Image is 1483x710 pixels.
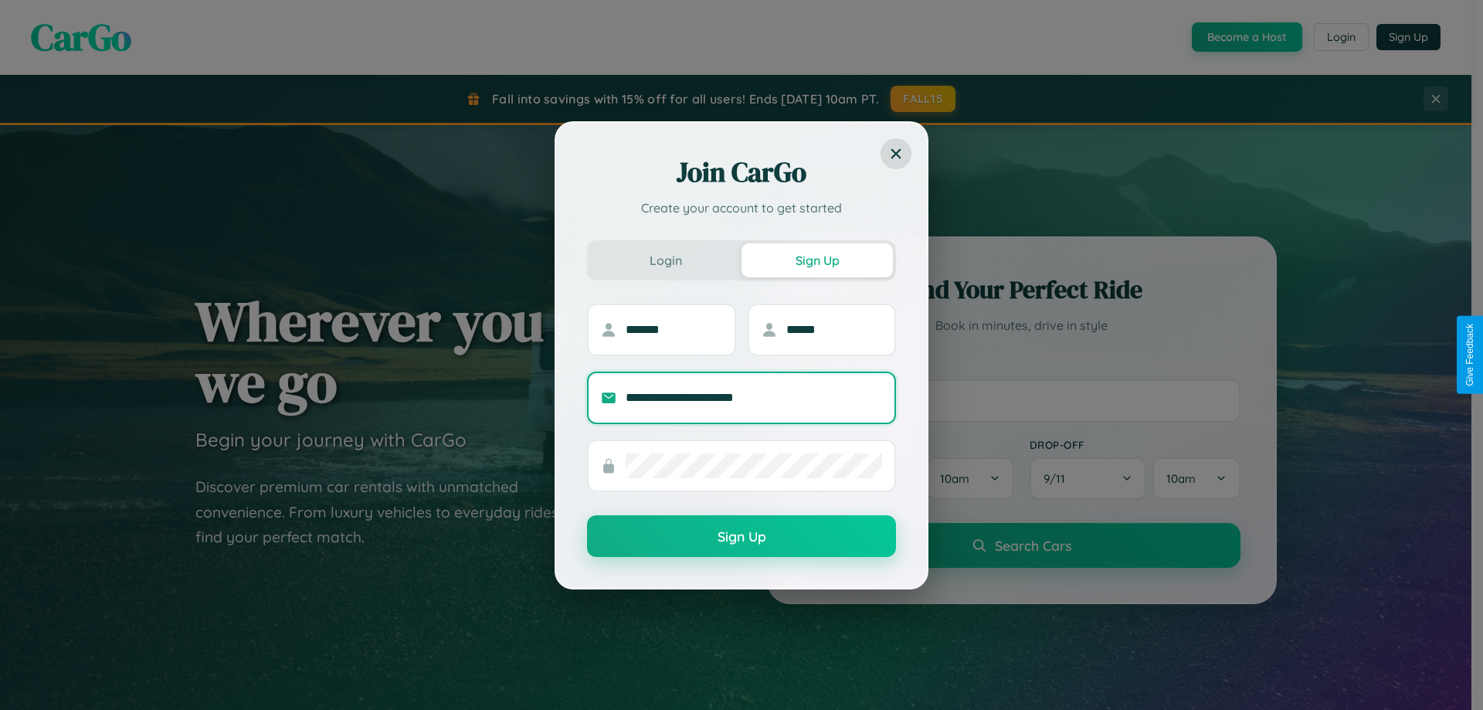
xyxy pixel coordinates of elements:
p: Create your account to get started [587,199,896,217]
div: Give Feedback [1464,324,1475,386]
button: Sign Up [741,243,893,277]
h2: Join CarGo [587,154,896,191]
button: Login [590,243,741,277]
button: Sign Up [587,515,896,557]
